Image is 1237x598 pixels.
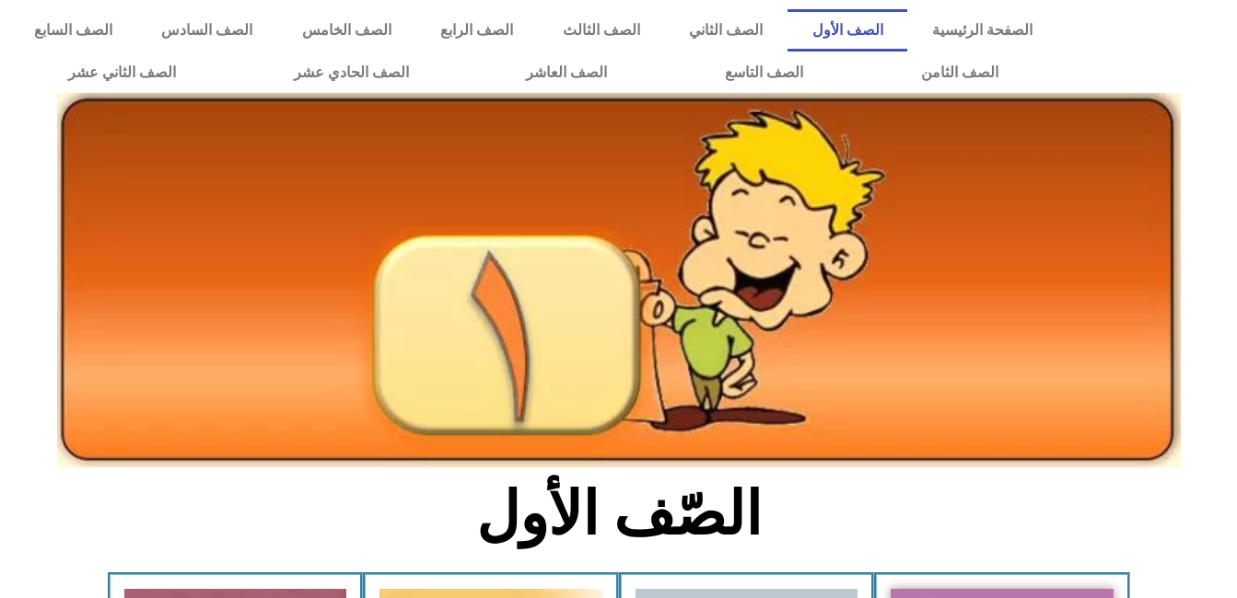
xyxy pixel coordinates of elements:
[9,9,136,52] a: الصف السابع
[538,9,664,52] a: الصف الثالث
[9,52,235,94] a: الصف الثاني عشر
[137,9,277,52] a: الصف السادس
[907,9,1056,52] a: الصفحة الرئيسية
[788,9,907,52] a: الصف الأول
[467,52,666,94] a: الصف العاشر
[664,9,787,52] a: الصف الثاني
[415,9,537,52] a: الصف الرابع
[862,52,1057,94] a: الصف الثامن
[235,52,468,94] a: الصف الحادي عشر
[314,478,923,550] h2: الصّف الأول
[277,9,415,52] a: الصف الخامس
[666,52,862,94] a: الصف التاسع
